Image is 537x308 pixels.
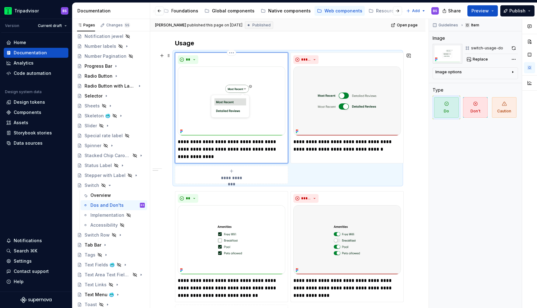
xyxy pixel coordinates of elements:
div: Version [5,23,19,28]
a: Number labels [75,41,147,51]
button: Contact support [4,266,68,276]
div: Image options [435,70,462,75]
a: Number Pagination [75,51,147,61]
span: Guidelines [438,23,458,28]
a: Selector [75,91,147,101]
button: Current draft [35,21,70,30]
a: Switch Row [75,230,147,240]
div: Progress Bar [85,63,112,69]
div: Skeleton 🥶 [85,113,110,119]
div: Design system data [5,89,42,94]
div: Stepper with Label [85,172,126,179]
button: Caution [490,96,518,119]
div: Page tree [58,5,307,17]
img: 0ed0e8b8-9446-497d-bad0-376821b19aa5.png [4,7,12,15]
button: Publish [500,5,535,16]
div: Resources & tools [376,8,415,14]
div: Tripadvisor [14,8,39,14]
div: Native components [268,8,311,14]
button: Image options [435,70,515,77]
div: Implementation [90,212,124,218]
div: Image [433,35,445,41]
button: Guidelines [431,21,461,29]
a: Assets [4,118,68,128]
div: Switch Row [85,232,110,238]
a: Components [4,107,68,117]
span: Current draft [38,23,62,28]
a: Global components [202,6,257,16]
a: Special rate label [75,131,147,141]
button: TripadvisorBS [1,4,71,17]
a: Analytics [4,58,68,68]
div: Spinner [85,143,101,149]
a: Code automation [4,68,68,78]
a: Implementation [80,210,147,220]
div: Contact support [14,268,49,274]
div: Global components [212,8,255,14]
a: Storybook stories [4,128,68,138]
div: Help [14,279,24,285]
span: Open page [397,23,418,28]
img: c52124c5-d4d0-499f-9448-c47cff9807ed.png [178,66,285,136]
div: Text Links [85,282,107,288]
div: Foundations [171,8,198,14]
a: Tab Bar [75,240,147,250]
button: Search ⌘K [4,246,68,256]
div: Code automation [14,70,51,76]
div: Settings [14,258,32,264]
div: Web components [324,8,362,14]
div: published this page on [DATE] [187,23,242,28]
a: Radio Button with Label [75,81,147,91]
div: Tags [85,252,95,258]
span: Do [434,97,459,118]
span: Published [252,23,271,28]
div: Text Area Text Field 🥶 [85,272,131,278]
div: Toast [85,301,97,308]
a: Open page [389,21,420,29]
a: Design tokens [4,97,68,107]
button: Replace [465,55,491,64]
div: BS [433,8,437,13]
div: Storybook stories [14,130,52,136]
span: Add [412,8,420,13]
a: Settings [4,256,68,266]
div: Design tokens [14,99,45,105]
div: Pages [77,23,95,28]
div: Selector [85,93,103,99]
span: [PERSON_NAME] [155,23,186,28]
div: Dos and Don'ts [90,202,124,208]
button: Notifications [4,236,68,246]
a: Data sources [4,138,68,148]
div: Tab Bar [85,242,101,248]
div: BS [141,202,144,208]
div: switch-usage-do [471,46,503,51]
a: Text Area Text Field 🥶 [75,270,147,280]
div: Number labels [85,43,116,49]
div: Sheets [85,103,100,109]
button: Preview [467,5,498,16]
div: Notifications [14,238,42,244]
div: Overview [90,192,111,198]
a: Text Menu 🥶 [75,290,147,300]
a: Resources & tools [366,6,425,16]
div: Documentation [77,8,147,14]
div: Data sources [14,140,43,146]
img: 26fb1aa3-84cc-4afd-b9ed-b3d8ea1d6301.png [293,205,401,274]
a: Stacked Chip Carousel [75,151,147,161]
svg: Supernova Logo [21,297,52,303]
a: Status Label [75,161,147,170]
img: ec486795-654a-4877-9afc-b92a2fc43d26.png [293,66,401,136]
div: Radio Button [85,73,112,79]
button: Share [439,5,465,16]
a: Switch [75,180,147,190]
div: Changes [106,23,130,28]
div: Slider [85,123,97,129]
a: Dos and Don'tsBS [80,200,147,210]
span: Caution [492,97,516,118]
a: Tags [75,250,147,260]
a: Stepper with Label [75,170,147,180]
div: Analytics [14,60,34,66]
div: Assets [14,120,28,126]
div: Status Label [85,162,112,169]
